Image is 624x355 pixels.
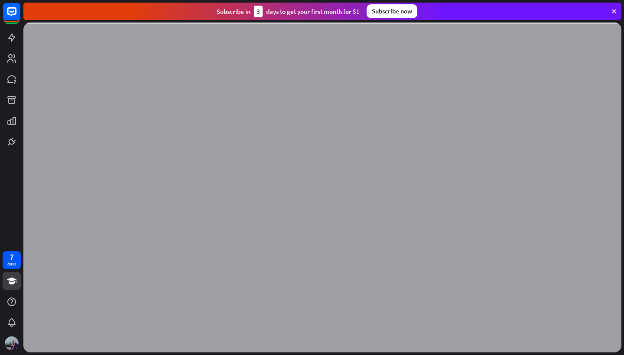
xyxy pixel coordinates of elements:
[10,253,14,261] div: 7
[367,4,417,18] div: Subscribe now
[7,261,16,267] div: days
[254,6,263,17] div: 3
[217,6,360,17] div: Subscribe in days to get your first month for $1
[3,251,21,269] a: 7 days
